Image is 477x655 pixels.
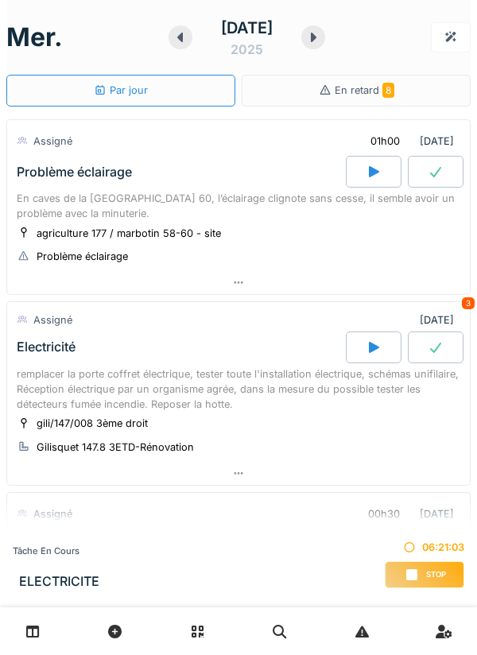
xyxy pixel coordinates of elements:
div: gili/147/008 3ème droit [37,416,148,431]
div: Electricité [17,339,76,355]
div: agriculture 177 / marbotin 58-60 - site [37,226,221,241]
div: 01h00 [370,134,400,149]
div: 06:21:03 [385,540,464,555]
div: remplacer la porte coffret électrique, tester toute l'installation électrique, schémas unifilaire... [17,366,460,413]
div: [DATE] [357,126,460,156]
div: Assigné [33,134,72,149]
h1: mer. [6,22,63,52]
div: Problème éclairage [17,165,132,180]
div: Tâche en cours [13,545,99,558]
div: Problème éclairage [37,249,128,264]
div: [DATE] [355,499,460,529]
span: Stop [426,569,446,580]
span: En retard [335,84,394,96]
span: 8 [382,83,394,98]
div: 3 [462,297,475,309]
div: 00h30 [368,506,400,521]
div: Assigné [33,506,72,521]
div: 2025 [231,40,263,59]
div: Par jour [94,83,148,98]
h3: ELECTRICITE [19,574,99,589]
div: [DATE] [420,312,460,327]
div: Assigné [33,312,72,327]
div: Gilisquet 147.8 3ETD-Rénovation [37,440,194,455]
div: En caves de la [GEOGRAPHIC_DATA] 60, l’éclairage clignote sans cesse, il semble avoir un problème... [17,191,460,221]
div: [DATE] [221,16,273,40]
